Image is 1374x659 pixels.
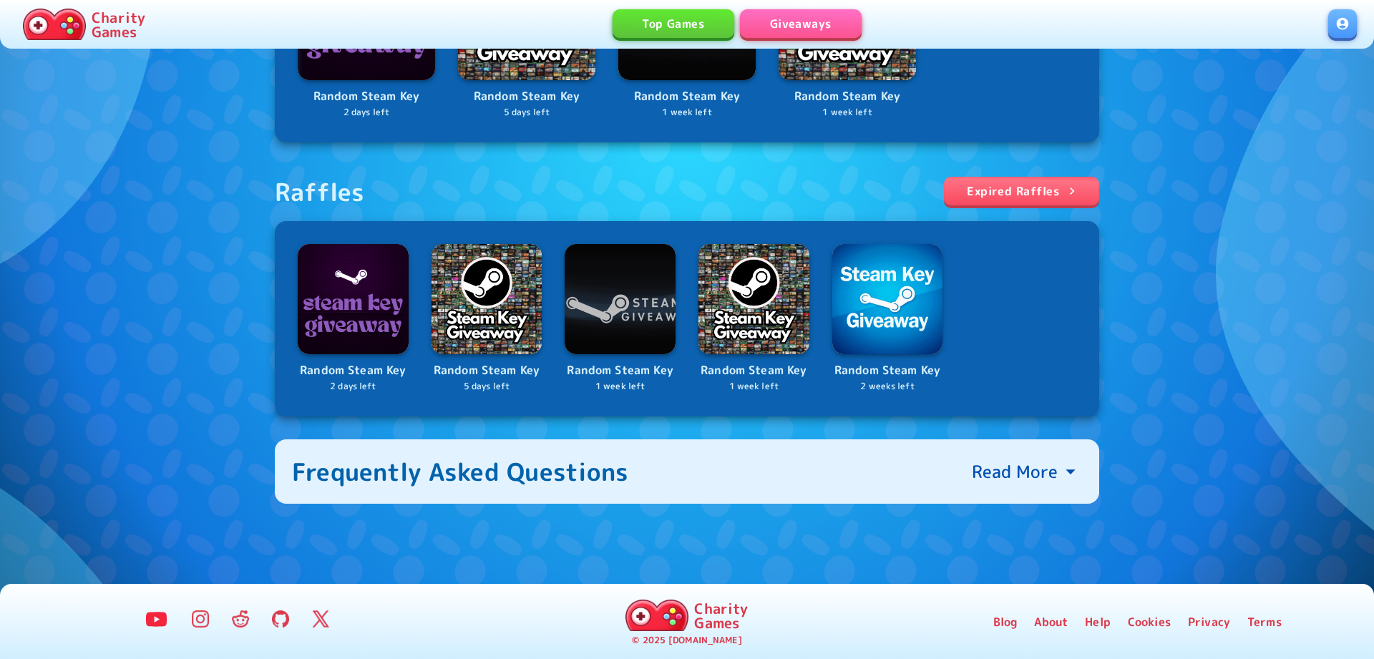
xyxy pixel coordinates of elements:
[972,460,1058,483] p: Read More
[432,361,542,380] p: Random Steam Key
[458,106,595,119] p: 5 days left
[23,9,86,40] img: Charity.Games
[312,610,329,628] img: Twitter Logo
[298,106,435,119] p: 2 days left
[698,244,809,355] img: Logo
[432,380,542,394] p: 5 days left
[275,439,1099,504] button: Frequently Asked QuestionsRead More
[779,87,916,106] p: Random Steam Key
[298,87,435,106] p: Random Steam Key
[944,177,1099,205] a: Expired Raffles
[832,244,943,394] a: LogoRandom Steam Key2 weeks left
[832,244,943,355] img: Logo
[1128,613,1171,630] a: Cookies
[1188,613,1230,630] a: Privacy
[832,361,943,380] p: Random Steam Key
[298,361,409,380] p: Random Steam Key
[1085,613,1111,630] a: Help
[565,244,676,394] a: LogoRandom Steam Key1 week left
[192,610,209,628] img: Instagram Logo
[275,177,365,207] div: Raffles
[1247,613,1282,630] a: Terms
[458,87,595,106] p: Random Steam Key
[694,601,748,630] p: Charity Games
[432,244,542,394] a: LogoRandom Steam Key5 days left
[832,380,943,394] p: 2 weeks left
[779,106,916,119] p: 1 week left
[17,6,151,43] a: Charity Games
[740,9,862,38] a: Giveaways
[565,244,676,355] img: Logo
[620,597,754,634] a: Charity Games
[272,610,289,628] img: GitHub Logo
[298,244,409,394] a: LogoRandom Steam Key2 days left
[618,106,756,119] p: 1 week left
[1034,613,1068,630] a: About
[232,610,249,628] img: Reddit Logo
[698,244,809,394] a: LogoRandom Steam Key1 week left
[698,361,809,380] p: Random Steam Key
[298,380,409,394] p: 2 days left
[993,613,1018,630] a: Blog
[432,244,542,355] img: Logo
[292,457,629,487] div: Frequently Asked Questions
[618,87,756,106] p: Random Steam Key
[298,244,409,355] img: Logo
[632,634,741,648] p: © 2025 [DOMAIN_NAME]
[625,600,688,631] img: Charity.Games
[613,9,734,38] a: Top Games
[698,380,809,394] p: 1 week left
[565,380,676,394] p: 1 week left
[565,361,676,380] p: Random Steam Key
[92,10,145,39] p: Charity Games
